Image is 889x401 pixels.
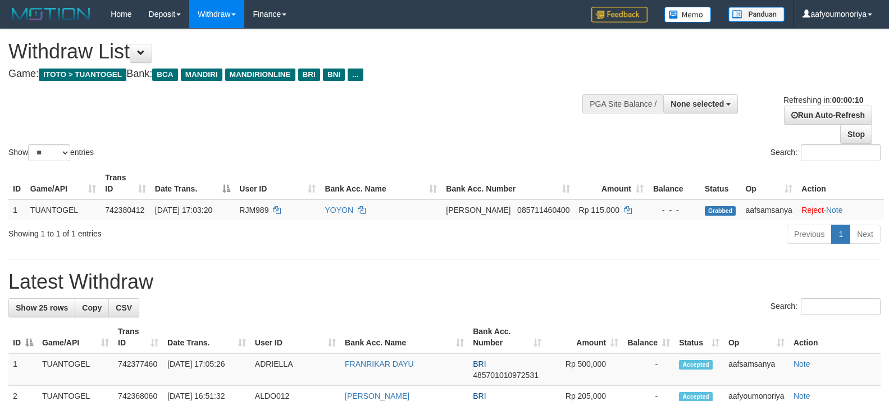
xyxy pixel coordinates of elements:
span: BRI [473,391,486,400]
label: Show entries [8,144,94,161]
span: BRI [298,69,320,81]
span: ... [348,69,363,81]
input: Search: [801,298,881,315]
td: aafsamsanya [724,353,789,386]
th: Balance: activate to sort column ascending [623,321,674,353]
a: Note [826,206,843,215]
span: ITOTO > TUANTOGEL [39,69,126,81]
a: 1 [831,225,850,244]
td: aafsamsanya [741,199,797,220]
input: Search: [801,144,881,161]
th: Bank Acc. Number: activate to sort column ascending [468,321,546,353]
button: None selected [663,94,738,113]
th: Trans ID: activate to sort column ascending [113,321,163,353]
th: Status: activate to sort column ascending [674,321,724,353]
span: Rp 115.000 [579,206,619,215]
td: [DATE] 17:05:26 [163,353,250,386]
th: Status [700,167,741,199]
select: Showentries [28,144,70,161]
a: Copy [75,298,109,317]
label: Search: [771,144,881,161]
a: FRANRIKAR DAYU [345,359,414,368]
th: ID [8,167,26,199]
img: Button%20Memo.svg [664,7,712,22]
a: CSV [108,298,139,317]
a: Run Auto-Refresh [784,106,872,125]
span: Accepted [679,360,713,370]
span: BCA [152,69,177,81]
td: Rp 500,000 [546,353,623,386]
label: Search: [771,298,881,315]
th: ID: activate to sort column descending [8,321,38,353]
span: Copy 485701010972531 to clipboard [473,371,539,380]
th: User ID: activate to sort column ascending [250,321,340,353]
div: Showing 1 to 1 of 1 entries [8,224,362,239]
td: TUANTOGEL [38,353,113,386]
div: PGA Site Balance / [582,94,663,113]
th: Amount: activate to sort column ascending [546,321,623,353]
a: Show 25 rows [8,298,75,317]
span: Grabbed [705,206,736,216]
span: RJM989 [239,206,268,215]
img: panduan.png [728,7,785,22]
td: 1 [8,199,26,220]
a: [PERSON_NAME] [345,391,409,400]
h1: Withdraw List [8,40,581,63]
a: YOYON [325,206,353,215]
th: Game/API: activate to sort column ascending [38,321,113,353]
a: Note [794,391,810,400]
td: 1 [8,353,38,386]
th: Bank Acc. Number: activate to sort column ascending [441,167,574,199]
div: - - - [653,204,696,216]
th: Balance [648,167,700,199]
th: Trans ID: activate to sort column ascending [101,167,151,199]
td: ADRIELLA [250,353,340,386]
th: Action [797,167,884,199]
a: Previous [787,225,832,244]
span: 742380412 [105,206,144,215]
span: BRI [473,359,486,368]
span: None selected [671,99,724,108]
td: 742377460 [113,353,163,386]
span: BNI [323,69,345,81]
img: Feedback.jpg [591,7,648,22]
th: Op: activate to sort column ascending [724,321,789,353]
th: Date Trans.: activate to sort column ascending [163,321,250,353]
span: Copy [82,303,102,312]
th: User ID: activate to sort column ascending [235,167,320,199]
span: Show 25 rows [16,303,68,312]
span: MANDIRIONLINE [225,69,295,81]
span: MANDIRI [181,69,222,81]
th: Op: activate to sort column ascending [741,167,797,199]
a: Next [850,225,881,244]
td: - [623,353,674,386]
td: · [797,199,884,220]
span: Refreshing in: [783,95,863,104]
h4: Game: Bank: [8,69,581,80]
th: Game/API: activate to sort column ascending [26,167,101,199]
th: Bank Acc. Name: activate to sort column ascending [340,321,468,353]
strong: 00:00:10 [832,95,863,104]
img: MOTION_logo.png [8,6,94,22]
span: [DATE] 17:03:20 [155,206,212,215]
h1: Latest Withdraw [8,271,881,293]
span: Copy 085711460400 to clipboard [517,206,569,215]
a: Stop [840,125,872,144]
td: TUANTOGEL [26,199,101,220]
span: [PERSON_NAME] [446,206,510,215]
th: Bank Acc. Name: activate to sort column ascending [320,167,441,199]
th: Action [789,321,881,353]
a: Reject [801,206,824,215]
th: Date Trans.: activate to sort column descending [151,167,235,199]
span: CSV [116,303,132,312]
th: Amount: activate to sort column ascending [575,167,648,199]
a: Note [794,359,810,368]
